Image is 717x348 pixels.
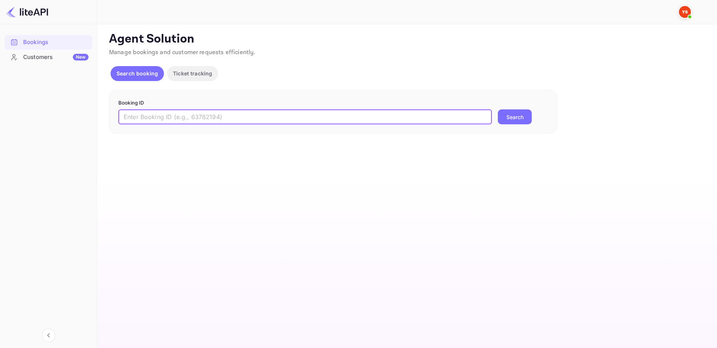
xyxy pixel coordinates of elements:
button: Collapse navigation [42,329,55,342]
a: Bookings [4,35,92,49]
img: Yandex Support [679,6,691,18]
p: Search booking [117,69,158,77]
p: Agent Solution [109,32,704,47]
p: Booking ID [118,99,548,107]
input: Enter Booking ID (e.g., 63782194) [118,109,492,124]
img: LiteAPI logo [6,6,48,18]
button: Search [498,109,532,124]
a: CustomersNew [4,50,92,64]
div: Bookings [4,35,92,50]
div: New [73,54,89,60]
div: CustomersNew [4,50,92,65]
div: Bookings [23,38,89,47]
span: Manage bookings and customer requests efficiently. [109,49,255,56]
div: Customers [23,53,89,62]
p: Ticket tracking [173,69,212,77]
